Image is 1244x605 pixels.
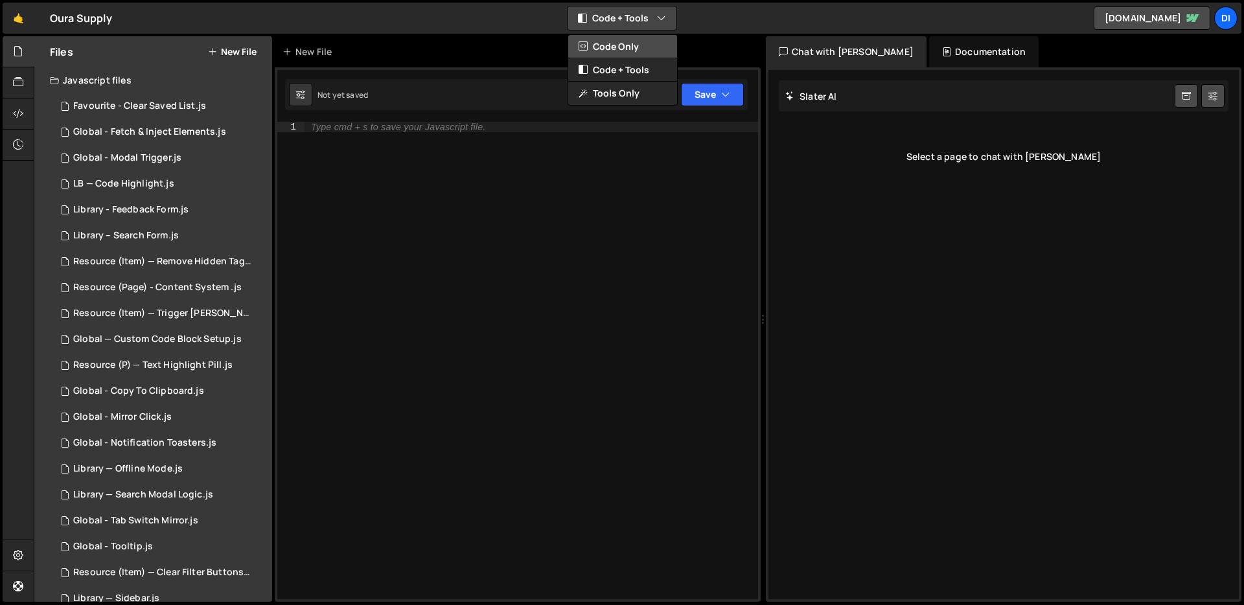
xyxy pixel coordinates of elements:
[73,100,206,112] div: Favourite - Clear Saved List.js
[73,204,189,216] div: Library - Feedback Form.js
[73,489,213,501] div: Library — Search Modal Logic.js
[73,308,252,319] div: Resource (Item) — Trigger [PERSON_NAME] on Save.js
[73,411,172,423] div: Global - Mirror Click.js
[50,249,277,275] div: 14937/43535.js
[73,437,216,449] div: Global - Notification Toasters.js
[208,47,257,57] button: New File
[681,83,744,106] button: Save
[50,534,272,560] div: 14937/44562.js
[73,126,226,138] div: Global - Fetch & Inject Elements.js
[73,463,183,475] div: Library — Offline Mode.js
[785,90,837,102] h2: Slater AI
[73,360,233,371] div: Resource (P) — Text Highlight Pill.js
[50,301,277,326] div: 14937/43515.js
[3,3,34,34] a: 🤙
[73,152,181,164] div: Global - Modal Trigger.js
[50,508,272,534] div: 14937/44975.js
[73,282,242,293] div: Resource (Page) - Content System .js
[73,593,159,604] div: Library — Sidebar.js
[568,35,677,58] button: Code Only
[311,122,485,131] div: Type cmd + s to save your Javascript file.
[50,404,272,430] div: 14937/44471.js
[50,430,272,456] div: 14937/44585.js
[568,58,677,82] button: Code + Tools
[50,171,272,197] div: 14937/46038.js
[73,230,179,242] div: Library – Search Form.js
[50,197,272,223] div: 14937/45625.js
[73,515,198,527] div: Global - Tab Switch Mirror.js
[1214,6,1238,30] a: Di
[73,385,204,397] div: Global - Copy To Clipboard.js
[50,326,272,352] div: 14937/44281.js
[277,122,305,132] div: 1
[50,223,272,249] div: 14937/45456.js
[73,541,153,553] div: Global - Tooltip.js
[1094,6,1210,30] a: [DOMAIN_NAME]
[282,45,337,58] div: New File
[50,10,112,26] div: Oura Supply
[50,352,272,378] div: 14937/44597.js
[568,82,677,105] button: Tools Only
[73,178,174,190] div: LB — Code Highlight.js
[50,275,272,301] div: 14937/46006.js
[73,256,252,268] div: Resource (Item) — Remove Hidden Tags on Load.js
[929,36,1039,67] div: Documentation
[73,334,242,345] div: Global — Custom Code Block Setup.js
[50,456,272,482] div: 14937/44586.js
[50,482,272,508] div: 14937/44851.js
[766,36,927,67] div: Chat with [PERSON_NAME]
[317,89,368,100] div: Not yet saved
[50,93,272,119] div: 14937/45672.js
[50,378,272,404] div: 14937/44582.js
[50,45,73,59] h2: Files
[50,119,272,145] div: 14937/45864.js
[34,67,272,93] div: Javascript files
[568,6,676,30] button: Code + Tools
[50,145,272,171] div: 14937/45544.js
[73,567,252,578] div: Resource (Item) — Clear Filter Buttons.js
[779,131,1228,183] div: Select a page to chat with [PERSON_NAME]
[50,560,277,586] div: 14937/43376.js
